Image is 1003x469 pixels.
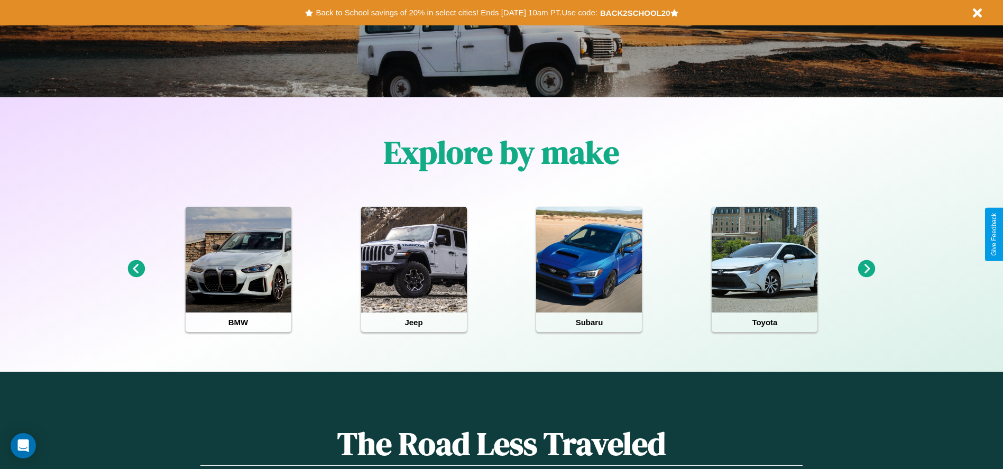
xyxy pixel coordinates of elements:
[600,8,670,17] b: BACK2SCHOOL20
[990,213,998,256] div: Give Feedback
[200,422,802,466] h1: The Road Less Traveled
[313,5,600,20] button: Back to School savings of 20% in select cities! Ends [DATE] 10am PT.Use code:
[712,312,817,332] h4: Toyota
[384,131,619,174] h1: Explore by make
[11,433,36,458] div: Open Intercom Messenger
[361,312,467,332] h4: Jeep
[186,312,291,332] h4: BMW
[536,312,642,332] h4: Subaru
